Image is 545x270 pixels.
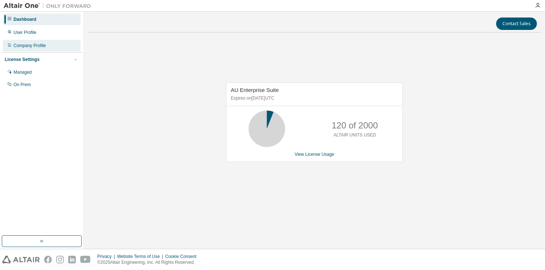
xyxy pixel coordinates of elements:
p: ALTAIR UNITS USED [334,132,376,138]
p: Expires on [DATE] UTC [231,95,396,101]
img: instagram.svg [56,256,64,263]
div: License Settings [5,57,39,62]
div: Privacy [97,254,117,259]
img: youtube.svg [80,256,91,263]
div: Company Profile [13,43,46,49]
p: © 2025 Altair Engineering, Inc. All Rights Reserved. [97,259,201,266]
span: AU Enterprise Suite [231,87,279,93]
div: Dashboard [13,16,36,22]
div: On Prem [13,82,31,88]
img: facebook.svg [44,256,52,263]
button: Contact Sales [496,18,537,30]
img: altair_logo.svg [2,256,40,263]
div: Cookie Consent [165,254,201,259]
div: Website Terms of Use [117,254,165,259]
div: User Profile [13,30,36,35]
img: Altair One [4,2,95,9]
a: View License Usage [295,152,334,157]
div: Managed [13,69,32,75]
p: 120 of 2000 [332,119,378,132]
img: linkedin.svg [68,256,76,263]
